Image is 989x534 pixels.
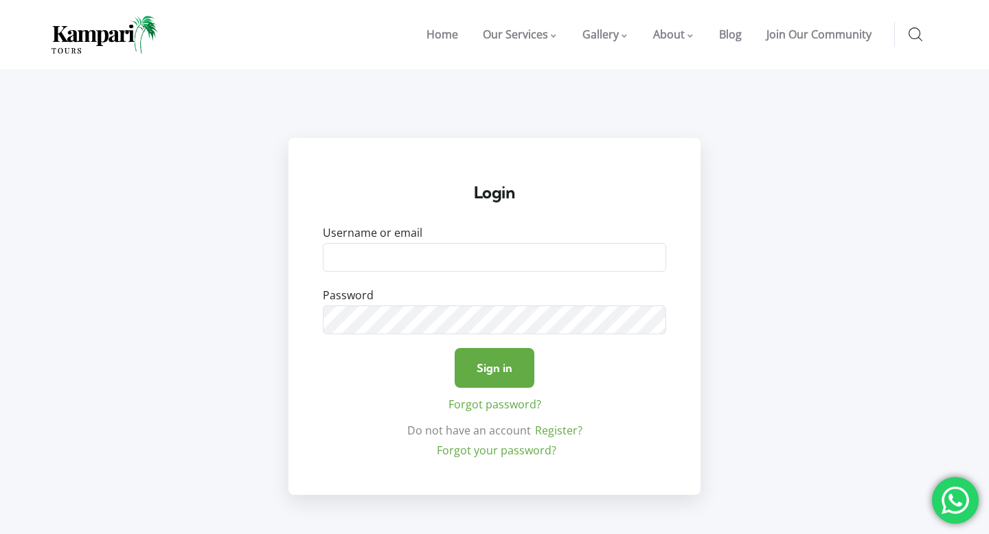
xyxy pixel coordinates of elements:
span: About [653,27,685,42]
span: Gallery [582,27,619,42]
span: Our Services [483,27,548,42]
h3: Login [323,183,666,202]
img: Home [52,16,158,54]
div: 'Chat [932,477,979,524]
a: Forgot your password? [437,443,556,458]
a: Forgot password? [448,397,541,412]
a: Register? [535,423,582,438]
input: Sign in [455,348,534,388]
label: Password [323,286,374,305]
div: Do not have an account [323,421,666,461]
label: Username or email [323,223,422,243]
span: Join Our Community [766,27,872,42]
span: Home [427,27,458,42]
span: Blog [719,27,742,42]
